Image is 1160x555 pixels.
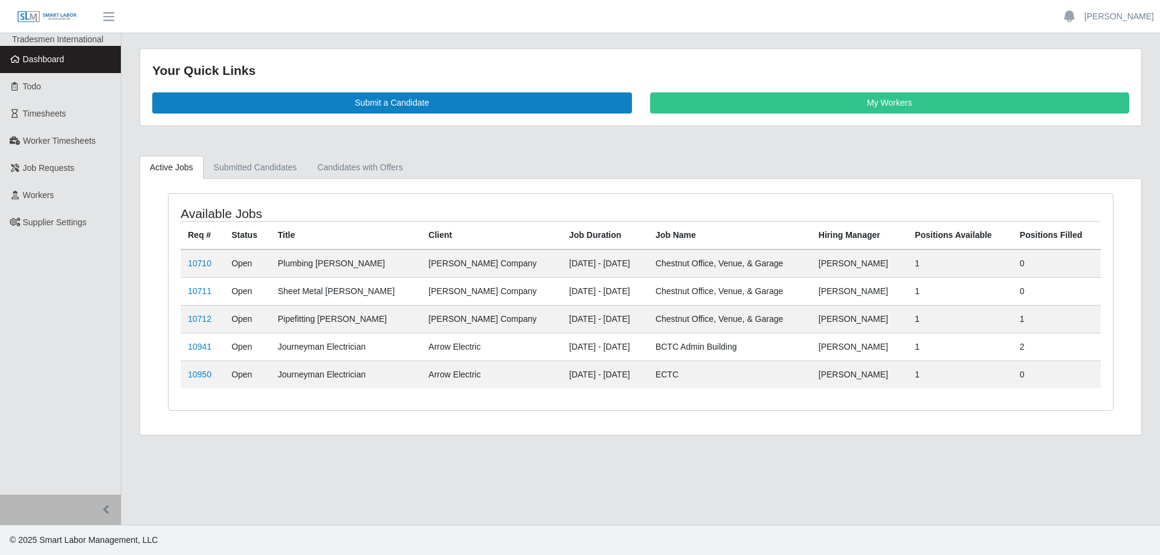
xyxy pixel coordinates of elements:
[421,333,562,361] td: Arrow Electric
[152,92,632,114] a: Submit a Candidate
[12,34,103,44] span: Tradesmen International
[907,361,1013,388] td: 1
[188,370,211,379] a: 10950
[562,221,648,249] th: Job Duration
[181,221,224,249] th: Req #
[271,305,422,333] td: Pipefitting [PERSON_NAME]
[907,249,1013,278] td: 1
[224,305,271,333] td: Open
[562,361,648,388] td: [DATE] - [DATE]
[1013,221,1101,249] th: Positions Filled
[307,156,413,179] a: Candidates with Offers
[224,277,271,305] td: Open
[23,163,75,173] span: Job Requests
[23,54,65,64] span: Dashboard
[811,249,908,278] td: [PERSON_NAME]
[562,249,648,278] td: [DATE] - [DATE]
[1013,361,1101,388] td: 0
[23,217,87,227] span: Supplier Settings
[907,305,1013,333] td: 1
[271,333,422,361] td: Journeyman Electrician
[811,221,908,249] th: Hiring Manager
[811,333,908,361] td: [PERSON_NAME]
[188,286,211,296] a: 10711
[271,277,422,305] td: Sheet Metal [PERSON_NAME]
[181,206,553,221] h4: Available Jobs
[562,277,648,305] td: [DATE] - [DATE]
[648,277,811,305] td: Chestnut Office, Venue, & Garage
[648,221,811,249] th: Job Name
[1013,249,1101,278] td: 0
[648,361,811,388] td: ECTC
[648,249,811,278] td: Chestnut Office, Venue, & Garage
[224,361,271,388] td: Open
[1084,10,1154,23] a: [PERSON_NAME]
[648,305,811,333] td: Chestnut Office, Venue, & Garage
[224,221,271,249] th: Status
[421,221,562,249] th: Client
[421,249,562,278] td: [PERSON_NAME] Company
[1013,277,1101,305] td: 0
[23,109,66,118] span: Timesheets
[17,10,77,24] img: SLM Logo
[10,535,158,545] span: © 2025 Smart Labor Management, LLC
[562,305,648,333] td: [DATE] - [DATE]
[224,333,271,361] td: Open
[1013,305,1101,333] td: 1
[188,342,211,351] a: 10941
[140,156,204,179] a: Active Jobs
[152,61,1129,80] div: Your Quick Links
[648,333,811,361] td: BCTC Admin Building
[907,333,1013,361] td: 1
[271,221,422,249] th: Title
[204,156,308,179] a: Submitted Candidates
[421,305,562,333] td: [PERSON_NAME] Company
[907,277,1013,305] td: 1
[907,221,1013,249] th: Positions Available
[562,333,648,361] td: [DATE] - [DATE]
[421,361,562,388] td: Arrow Electric
[23,82,41,91] span: Todo
[271,249,422,278] td: Plumbing [PERSON_NAME]
[650,92,1130,114] a: My Workers
[811,305,908,333] td: [PERSON_NAME]
[224,249,271,278] td: Open
[1013,333,1101,361] td: 2
[811,277,908,305] td: [PERSON_NAME]
[188,258,211,268] a: 10710
[23,190,54,200] span: Workers
[271,361,422,388] td: Journeyman Electrician
[23,136,95,146] span: Worker Timesheets
[421,277,562,305] td: [PERSON_NAME] Company
[188,314,211,324] a: 10712
[811,361,908,388] td: [PERSON_NAME]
